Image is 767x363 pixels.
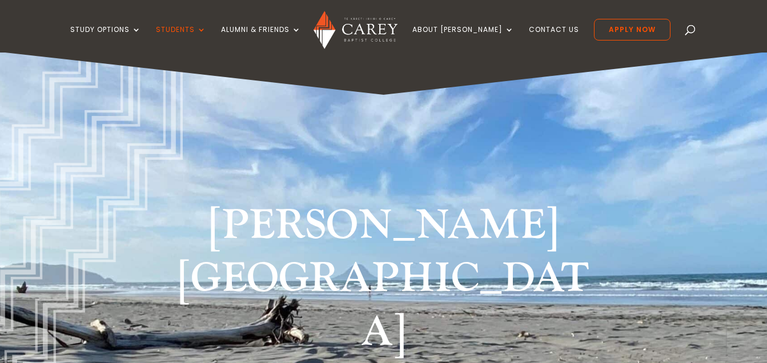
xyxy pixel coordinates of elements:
a: Apply Now [594,19,670,41]
a: About [PERSON_NAME] [412,26,514,53]
a: Students [156,26,206,53]
img: Carey Baptist College [314,11,397,49]
a: Study Options [70,26,141,53]
a: Alumni & Friends [221,26,301,53]
a: Contact Us [529,26,579,53]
